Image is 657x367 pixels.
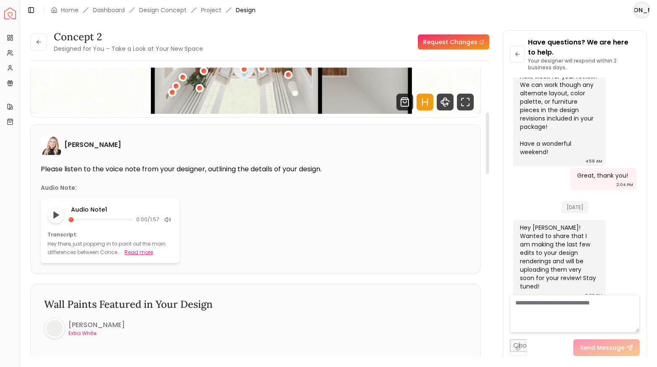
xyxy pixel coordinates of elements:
[47,240,166,256] p: Hey there, just popping in to point out the main differences between Conce...
[47,207,64,223] button: Play audio note
[47,231,173,238] p: Transcript:
[139,6,187,14] li: Design Concept
[64,140,121,150] h6: [PERSON_NAME]
[163,215,173,225] div: Mute audio
[4,8,16,19] a: Spacejoy
[457,94,474,110] svg: Fullscreen
[41,135,61,155] img: Hannah James
[437,94,454,110] svg: 360 View
[44,318,125,339] a: [PERSON_NAME]Extra White
[54,30,203,44] h3: concept 2
[136,216,159,223] span: 0:00 / 1:57
[71,205,173,214] p: Audio Note 1
[417,94,433,110] svg: Hotspots Toggle
[69,330,125,337] p: Extra White
[528,37,640,58] p: Have questions? We are here to help.
[634,3,649,18] span: [PERSON_NAME]
[41,183,77,192] p: Audio Note:
[562,201,588,213] span: [DATE]
[4,8,16,19] img: Spacejoy Logo
[54,45,203,53] small: Designed for You – Take a Look at Your New Space
[93,6,125,14] a: Dashboard
[418,34,489,50] a: Request Changes
[585,291,602,300] div: 6:00 PM
[528,58,640,71] p: Your designer will respond within 2 business days.
[69,320,125,330] h6: [PERSON_NAME]
[617,181,633,189] div: 2:04 PM
[520,223,597,291] div: Hey [PERSON_NAME]! Wanted to share that I am making the last few edits to your design renderings ...
[41,165,470,173] p: Please listen to the voice note from your designer, outlining the details of your design.
[201,6,222,14] a: Project
[520,13,597,156] div: Hi [PERSON_NAME]! [PERSON_NAME] here, I'm excited to be working together on your space! I am aimi...
[51,6,256,14] nav: breadcrumb
[633,2,650,18] button: [PERSON_NAME]
[61,6,79,14] a: Home
[577,171,628,180] div: Great, thank you!
[124,248,153,257] button: Read more
[586,157,602,165] div: 4:58 AM
[44,298,467,311] h3: Wall Paints Featured in Your Design
[236,6,256,14] span: Design
[396,94,413,110] svg: Shop Products from this design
